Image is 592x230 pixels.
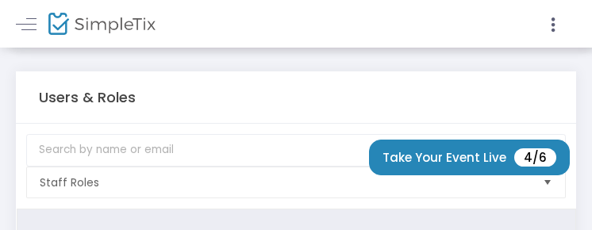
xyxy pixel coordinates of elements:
[40,174,530,190] span: Staff Roles
[536,167,559,197] button: Select
[26,134,566,167] input: Search by name or email
[514,148,556,167] span: 4/6
[369,140,570,175] button: Take Your Event Live4/6
[39,89,136,106] h5: Users & Roles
